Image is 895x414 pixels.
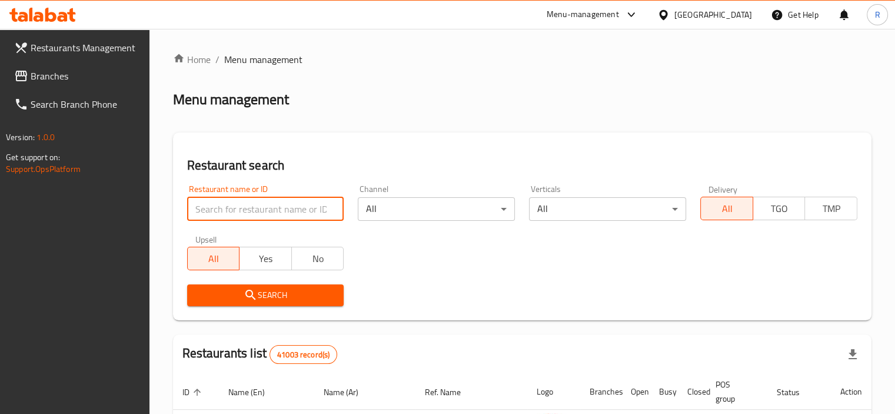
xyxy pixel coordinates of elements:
[173,90,289,109] h2: Menu management
[678,374,706,410] th: Closed
[297,250,340,267] span: No
[244,250,287,267] span: Yes
[527,374,580,410] th: Logo
[547,8,619,22] div: Menu-management
[187,247,240,270] button: All
[810,200,853,217] span: TMP
[291,247,344,270] button: No
[182,385,205,399] span: ID
[6,161,81,177] a: Support.OpsPlatform
[621,374,650,410] th: Open
[187,157,857,174] h2: Restaurant search
[5,34,149,62] a: Restaurants Management
[182,345,338,364] h2: Restaurants list
[195,235,217,243] label: Upsell
[708,185,738,193] label: Delivery
[580,374,621,410] th: Branches
[874,8,880,21] span: R
[173,52,871,67] nav: breadcrumb
[716,377,753,406] span: POS group
[197,288,335,303] span: Search
[758,200,801,217] span: TGO
[529,197,686,221] div: All
[6,150,60,165] span: Get support on:
[187,197,344,221] input: Search for restaurant name or ID..
[324,385,374,399] span: Name (Ar)
[239,247,292,270] button: Yes
[270,345,337,364] div: Total records count
[777,385,815,399] span: Status
[187,284,344,306] button: Search
[192,250,235,267] span: All
[224,52,302,67] span: Menu management
[173,52,211,67] a: Home
[831,374,871,410] th: Action
[215,52,219,67] li: /
[700,197,753,220] button: All
[425,385,476,399] span: Ref. Name
[6,130,35,145] span: Version:
[31,69,140,83] span: Branches
[358,197,515,221] div: All
[270,349,337,360] span: 41003 record(s)
[36,130,55,145] span: 1.0.0
[706,200,748,217] span: All
[31,97,140,111] span: Search Branch Phone
[839,340,867,369] div: Export file
[674,8,752,21] div: [GEOGRAPHIC_DATA]
[650,374,678,410] th: Busy
[5,90,149,118] a: Search Branch Phone
[5,62,149,90] a: Branches
[31,41,140,55] span: Restaurants Management
[228,385,280,399] span: Name (En)
[753,197,806,220] button: TGO
[804,197,857,220] button: TMP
